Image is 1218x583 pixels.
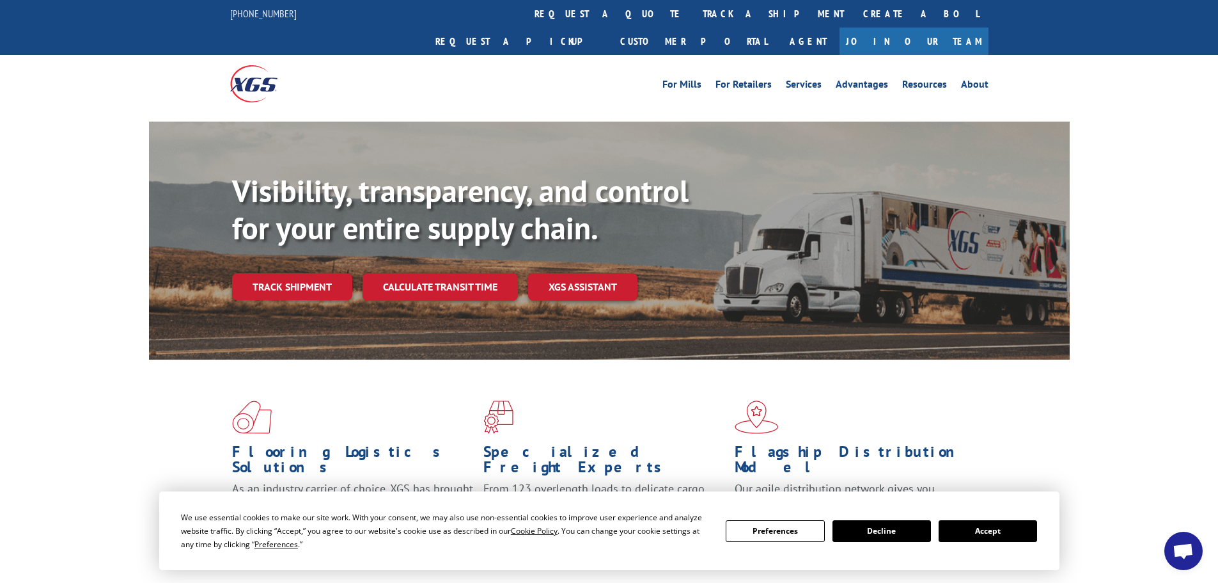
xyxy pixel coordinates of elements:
[181,511,710,551] div: We use essential cookies to make our site work. With your consent, we may also use non-essential ...
[735,444,976,481] h1: Flagship Distribution Model
[232,444,474,481] h1: Flooring Logistics Solutions
[363,273,518,301] a: Calculate transit time
[786,79,822,93] a: Services
[961,79,988,93] a: About
[715,79,772,93] a: For Retailers
[839,28,988,55] a: Join Our Team
[735,401,779,434] img: xgs-icon-flagship-distribution-model-red
[426,28,611,55] a: Request a pickup
[777,28,839,55] a: Agent
[902,79,947,93] a: Resources
[230,7,297,20] a: [PHONE_NUMBER]
[726,520,824,542] button: Preferences
[232,481,473,527] span: As an industry carrier of choice, XGS has brought innovation and dedication to flooring logistics...
[483,401,513,434] img: xgs-icon-focused-on-flooring-red
[511,525,558,536] span: Cookie Policy
[939,520,1037,542] button: Accept
[159,491,1059,570] div: Cookie Consent Prompt
[528,273,637,301] a: XGS ASSISTANT
[232,273,352,300] a: Track shipment
[832,520,931,542] button: Decline
[662,79,701,93] a: For Mills
[483,481,725,538] p: From 123 overlength loads to delicate cargo, our experienced staff knows the best way to move you...
[483,444,725,481] h1: Specialized Freight Experts
[232,171,689,248] b: Visibility, transparency, and control for your entire supply chain.
[232,401,272,434] img: xgs-icon-total-supply-chain-intelligence-red
[254,539,298,550] span: Preferences
[735,481,970,511] span: Our agile distribution network gives you nationwide inventory management on demand.
[836,79,888,93] a: Advantages
[1164,532,1203,570] div: Open chat
[611,28,777,55] a: Customer Portal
